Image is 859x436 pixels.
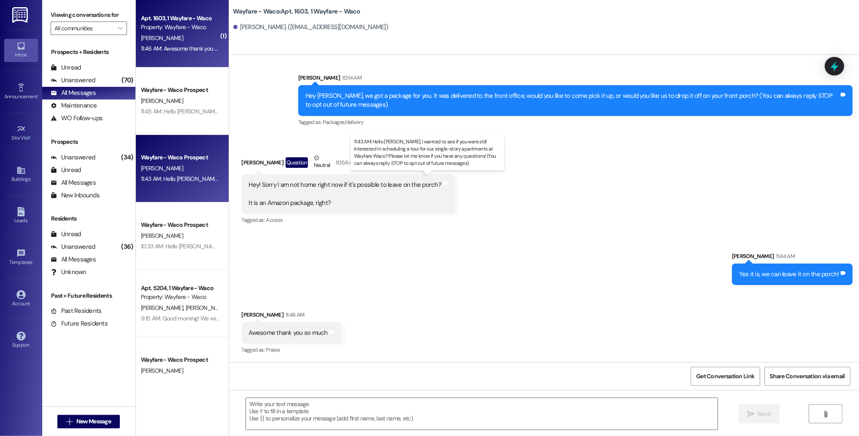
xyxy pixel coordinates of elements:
[4,288,38,310] a: Account
[233,7,360,16] b: Wayfare - Waco: Apt. 1603, 1 Wayfare - Waco
[757,409,770,418] span: Send
[4,246,38,269] a: Templates •
[12,7,30,23] img: ResiDesk Logo
[141,242,816,250] div: 10:33 AM: Hello [PERSON_NAME], I wanted to touch base with you and see if you were still interest...
[51,76,95,85] div: Unanswered
[42,291,135,300] div: Past + Future Residents
[32,258,34,264] span: •
[242,310,341,322] div: [PERSON_NAME]
[141,34,183,42] span: [PERSON_NAME]
[691,367,760,386] button: Get Conversation Link
[141,355,219,364] div: Wayfare - Waco Prospect
[42,137,135,146] div: Prospects
[266,216,283,223] span: Access
[242,344,341,356] div: Tagged as:
[66,418,73,425] i: 
[822,411,829,417] i: 
[249,328,328,337] div: Awesome thank you so much
[354,138,501,167] p: 11:43 AM: Hello [PERSON_NAME], I wanted to see if you were still interested in scheduling a tour ...
[51,101,97,110] div: Maintenance
[30,134,32,140] span: •
[51,178,96,187] div: All Messages
[51,114,103,123] div: WO Follow-ups
[739,270,839,279] div: Yes it is, we can leave it on the porch!
[141,45,236,52] div: 11:46 AM: Awesome thank you so much
[141,97,183,105] span: [PERSON_NAME]
[770,372,845,381] span: Share Conversation via email
[51,307,102,315] div: Past Residents
[51,63,81,72] div: Unread
[284,310,305,319] div: 11:46 AM
[266,346,280,353] span: Praise
[76,417,111,426] span: New Message
[748,411,754,417] i: 
[298,116,853,128] div: Tagged as:
[249,180,442,207] div: Hey! Sorry I am not home right now if it's possible to leave on the porch? It is an Amazon packag...
[51,319,108,328] div: Future Residents
[233,23,389,32] div: [PERSON_NAME]. ([EMAIL_ADDRESS][DOMAIN_NAME])
[38,92,39,98] span: •
[298,73,853,85] div: [PERSON_NAME]
[305,92,839,110] div: Hey [PERSON_NAME], we got a package for you. It was delivered to the front office, would you like...
[4,39,38,62] a: Inbox
[141,293,219,301] div: Property: Wayfare - Waco
[141,153,219,162] div: Wayfare - Waco Prospect
[141,221,219,229] div: Wayfare - Waco Prospect
[141,108,814,115] div: 11:45 AM: Hello [PERSON_NAME], I wanted to touch base with you and see if you were still interest...
[42,48,135,57] div: Prospects + Residents
[51,255,96,264] div: All Messages
[141,14,219,23] div: Apt. 1603, 1 Wayfare - Waco
[51,191,100,200] div: New Inbounds
[120,74,135,87] div: (70)
[141,304,186,312] span: [PERSON_NAME]
[4,122,38,145] a: Site Visit •
[141,284,219,293] div: Apt. 5204, 1 Wayfare - Waco
[4,329,38,352] a: Support
[51,230,81,239] div: Unread
[51,242,95,251] div: Unanswered
[4,163,38,186] a: Buildings
[119,240,135,253] div: (36)
[312,153,332,171] div: Neutral
[51,268,86,277] div: Unknown
[141,164,183,172] span: [PERSON_NAME]
[732,252,853,264] div: [PERSON_NAME]
[57,415,120,428] button: New Message
[54,22,113,35] input: All communities
[118,25,122,32] i: 
[340,73,362,82] div: 10:14 AM
[696,372,754,381] span: Get Conversation Link
[51,153,95,162] div: Unanswered
[141,175,757,183] div: 11:43 AM: Hello [PERSON_NAME], I wanted to see if you were still interested in scheduling a tour ...
[739,404,780,423] button: Send
[185,304,227,312] span: [PERSON_NAME]
[4,205,38,227] a: Leads
[51,166,81,175] div: Unread
[141,367,183,374] span: [PERSON_NAME]
[774,252,795,261] div: 11:44 AM
[141,23,219,32] div: Property: Wayfare - Waco
[764,367,851,386] button: Share Conversation via email
[323,118,364,126] span: Packages/delivery
[141,86,219,94] div: Wayfare - Waco Prospect
[42,214,135,223] div: Residents
[242,153,455,174] div: [PERSON_NAME]
[141,232,183,240] span: [PERSON_NAME]
[286,157,308,168] div: Question
[51,89,96,97] div: All Messages
[51,8,127,22] label: Viewing conversations for
[242,214,455,226] div: Tagged as:
[119,151,135,164] div: (34)
[334,158,357,167] div: 10:56 AM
